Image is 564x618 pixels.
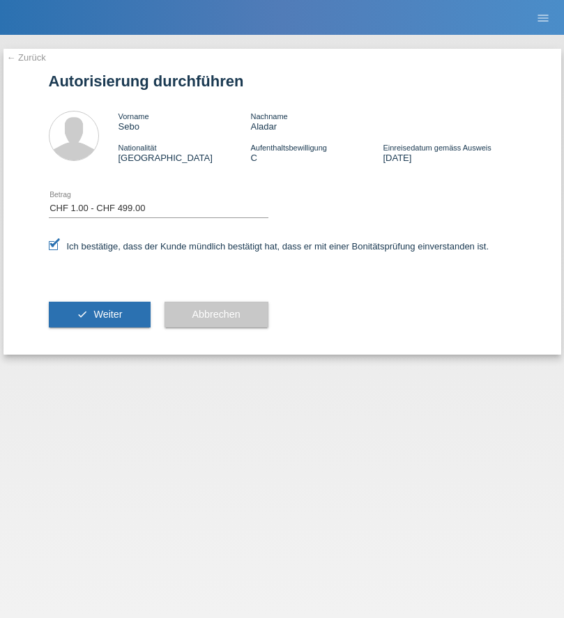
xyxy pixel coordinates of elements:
div: Aladar [250,111,383,132]
h1: Autorisierung durchführen [49,72,516,90]
span: Abbrechen [192,309,241,320]
span: Aufenthaltsbewilligung [250,144,326,152]
a: ← Zurück [7,52,46,63]
span: Nachname [250,112,287,121]
div: [GEOGRAPHIC_DATA] [119,142,251,163]
label: Ich bestätige, dass der Kunde mündlich bestätigt hat, dass er mit einer Bonitätsprüfung einversta... [49,241,489,252]
div: [DATE] [383,142,515,163]
i: check [77,309,88,320]
i: menu [536,11,550,25]
span: Weiter [93,309,122,320]
a: menu [529,13,557,22]
button: check Weiter [49,302,151,328]
div: C [250,142,383,163]
span: Einreisedatum gemäss Ausweis [383,144,491,152]
span: Vorname [119,112,149,121]
button: Abbrechen [165,302,268,328]
span: Nationalität [119,144,157,152]
div: Sebo [119,111,251,132]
